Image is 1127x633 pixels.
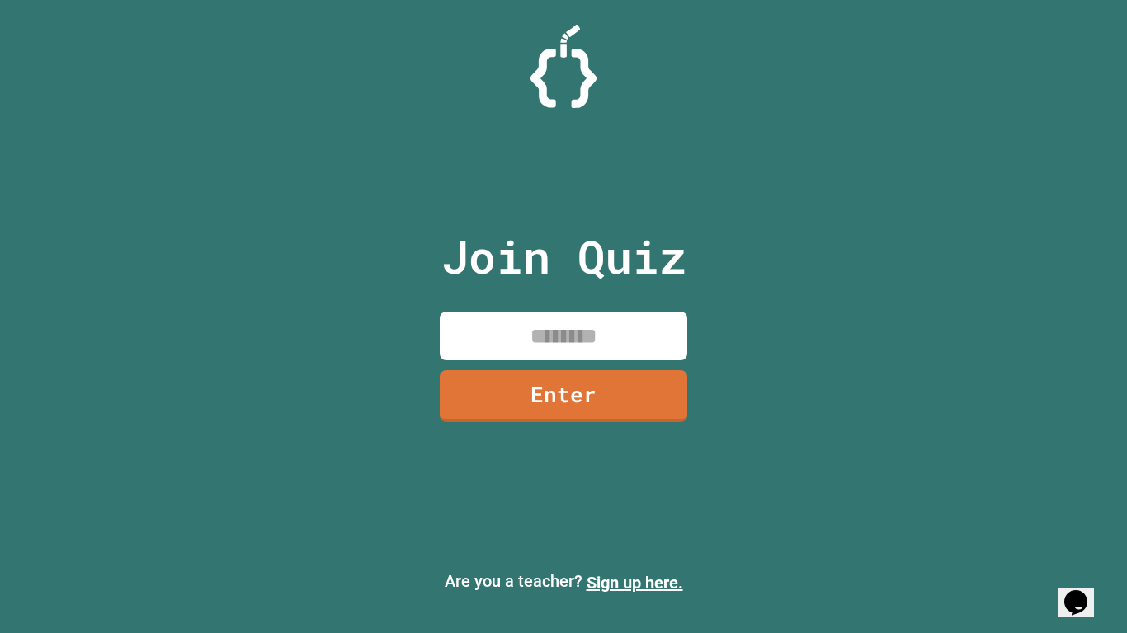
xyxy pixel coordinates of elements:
img: Logo.svg [530,25,597,108]
iframe: chat widget [1058,567,1110,617]
p: Join Quiz [441,223,686,291]
a: Enter [440,370,687,422]
p: Are you a teacher? [13,569,1114,595]
a: Sign up here. [587,573,683,593]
